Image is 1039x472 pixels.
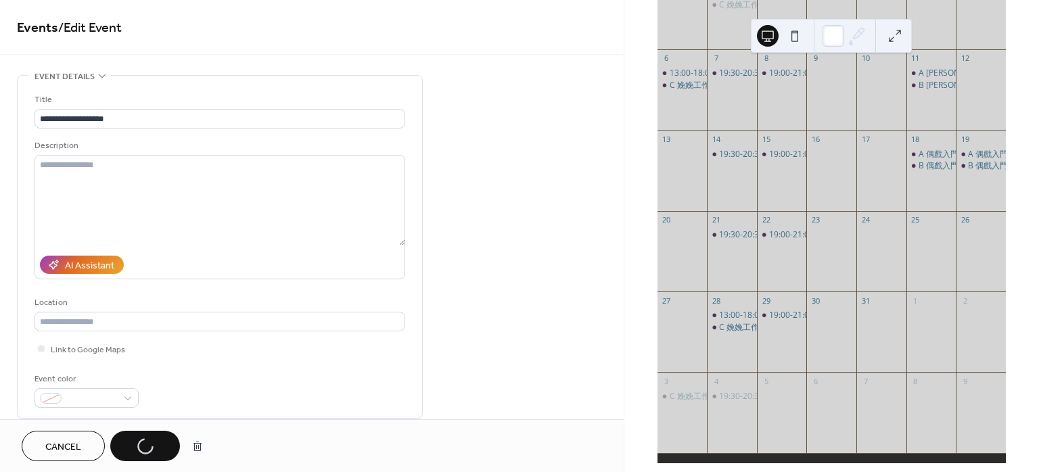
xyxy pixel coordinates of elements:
div: 13:00-18:00 娩娩工作室-我們的六堂課 / [PERSON_NAME] [719,310,928,321]
div: C 娩娩工作室-我們的六堂課 / 賴玟君 [657,80,708,91]
div: 13:00-18:00 娩娩工作室-我們的六堂課 / 賴玟君 [707,310,757,321]
div: 19:30-20:30 瑜珈 / 美瑤 [707,391,757,402]
div: A 偶戲入門工作坊 / 黃思瑋 [906,149,956,160]
div: 8 [761,53,771,64]
div: C 娩娩工作室-我們的六堂課 / [PERSON_NAME] [670,80,839,91]
div: 19:30-20:30 瑜珈 / 美瑤 [707,149,757,160]
div: 19:30-20:30 瑜珈 / [PERSON_NAME] [719,391,852,402]
div: 5 [761,376,771,386]
div: 21 [711,215,721,225]
div: 19:00-21:00 柯燕玲 [757,149,807,160]
div: 9 [960,376,970,386]
div: 13:00-18:00 娩娩工作室-我們的六堂課 / [PERSON_NAME] [670,68,879,79]
div: 4 [711,376,721,386]
div: 18 [910,134,921,144]
div: 16 [810,134,821,144]
div: C 娩娩工作室-我們的六堂課 / 賴玟君 [657,391,708,402]
div: 19:00-21:00 [PERSON_NAME] [769,149,879,160]
a: Events [17,15,58,41]
div: 11 [910,53,921,64]
div: 30 [810,296,821,306]
span: Cancel [45,440,81,454]
div: AI Assistant [65,259,114,273]
div: 19:00-21:00 [PERSON_NAME] [769,310,879,321]
div: 23 [810,215,821,225]
div: 6 [662,53,672,64]
div: 10 [860,53,871,64]
div: 19:00-21:00 柯燕玲 [757,310,807,321]
div: 15 [761,134,771,144]
span: / Edit Event [58,15,122,41]
div: 31 [860,296,871,306]
div: B 偶戲入門工作坊 / 黃思瑋 [956,160,1006,172]
div: 13:00-18:00 娩娩工作室-我們的六堂課 / 賴玟君 [657,68,708,79]
div: 25 [910,215,921,225]
div: 6 [810,376,821,386]
button: Cancel [22,431,105,461]
span: Link to Google Maps [51,343,125,357]
div: 9 [810,53,821,64]
div: Event color [34,372,136,386]
div: 17 [860,134,871,144]
div: 19:30-20:30 瑜珈 / 美瑤 [707,229,757,241]
div: B 偶戲入門工作坊 / 黃思瑋 [906,160,956,172]
div: Location [34,296,402,310]
div: 7 [860,376,871,386]
div: 2 [960,296,970,306]
div: 24 [860,215,871,225]
div: C 娩娩工作室-我們的六堂課 / [PERSON_NAME] [719,322,889,333]
div: 1 [910,296,921,306]
div: 14 [711,134,721,144]
div: 27 [662,296,672,306]
div: B [PERSON_NAME] [919,80,990,91]
button: AI Assistant [40,256,124,274]
div: 26 [960,215,970,225]
div: C 娩娩工作室-我們的六堂課 / 賴玟君 [707,322,757,333]
div: C 娩娩工作室-我們的六堂課 / [PERSON_NAME] [670,391,839,402]
div: A [PERSON_NAME] [919,68,990,79]
div: Description [34,139,402,153]
div: 19:00-21:00 [PERSON_NAME] [769,229,879,241]
div: 19:00-21:00 柯燕玲 [757,229,807,241]
div: 28 [711,296,721,306]
div: 13 [662,134,672,144]
div: 19:00-21:00 [PERSON_NAME] [769,68,879,79]
div: 19:30-20:30 瑜珈 / [PERSON_NAME] [719,68,852,79]
span: Event details [34,70,95,84]
div: 7 [711,53,721,64]
div: 22 [761,215,771,225]
div: 19:30-20:30 瑜珈 / 美瑤 [707,68,757,79]
div: 19:30-20:30 瑜珈 / [PERSON_NAME] [719,149,852,160]
div: 19 [960,134,970,144]
div: B 林采融 [906,80,956,91]
div: 19:30-20:30 瑜珈 / [PERSON_NAME] [719,229,852,241]
div: 12 [960,53,970,64]
div: A 林采融 [906,68,956,79]
div: A 偶戲入門工作坊 / 黃思瑋 [956,149,1006,160]
div: 29 [761,296,771,306]
div: 19:00-21:00 柯燕玲 [757,68,807,79]
div: 3 [662,376,672,386]
div: 20 [662,215,672,225]
div: Title [34,93,402,107]
div: 8 [910,376,921,386]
